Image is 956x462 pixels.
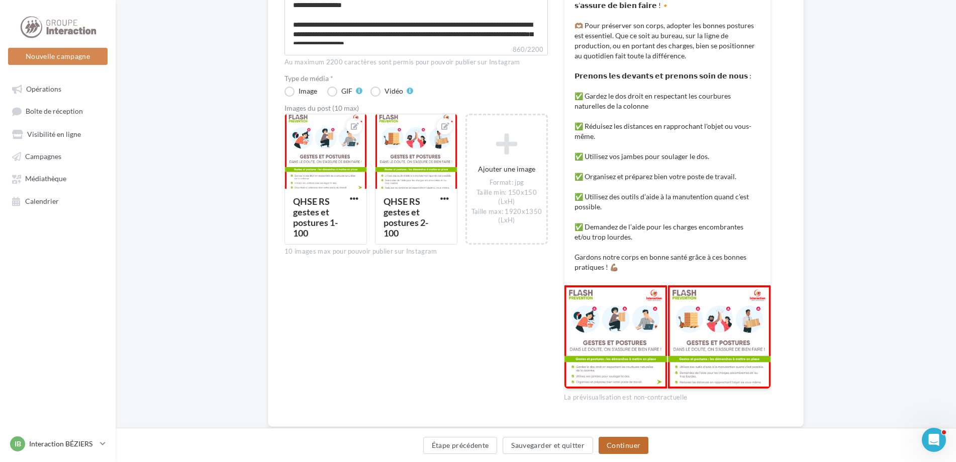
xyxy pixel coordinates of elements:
span: Médiathèque [25,175,66,183]
div: La prévisualisation est non-contractuelle [564,389,771,402]
div: GIF [341,88,352,95]
label: 860/2200 [284,44,548,55]
button: Étape précédente [423,437,498,454]
div: 10 images max pour pouvoir publier sur Instagram [284,247,548,256]
button: Sauvegarder et quitter [503,437,593,454]
iframe: Intercom live chat [922,428,946,452]
a: Calendrier [6,192,110,210]
span: Visibilité en ligne [27,130,81,138]
span: Campagnes [25,152,61,161]
a: IB Interaction BÉZIERS [8,434,108,453]
a: Visibilité en ligne [6,125,110,143]
span: Calendrier [25,197,59,205]
button: Nouvelle campagne [8,48,108,65]
p: Interaction BÉZIERS [29,439,96,449]
a: Campagnes [6,147,110,165]
div: QHSE RS gestes et postures 2-100 [384,196,428,239]
div: Images du post (10 max) [284,105,548,112]
a: Médiathèque [6,169,110,187]
span: Opérations [26,85,61,93]
a: Opérations [6,80,110,98]
div: Au maximum 2200 caractères sont permis pour pouvoir publier sur Instagram [284,58,548,67]
span: IB [15,439,21,449]
div: Vidéo [385,88,403,95]
label: Type de média * [284,75,548,82]
button: Continuer [599,437,648,454]
a: Boîte de réception [6,102,110,120]
div: Image [299,88,317,95]
span: Boîte de réception [26,107,83,116]
div: QHSE RS gestes et postures 1-100 [293,196,338,239]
